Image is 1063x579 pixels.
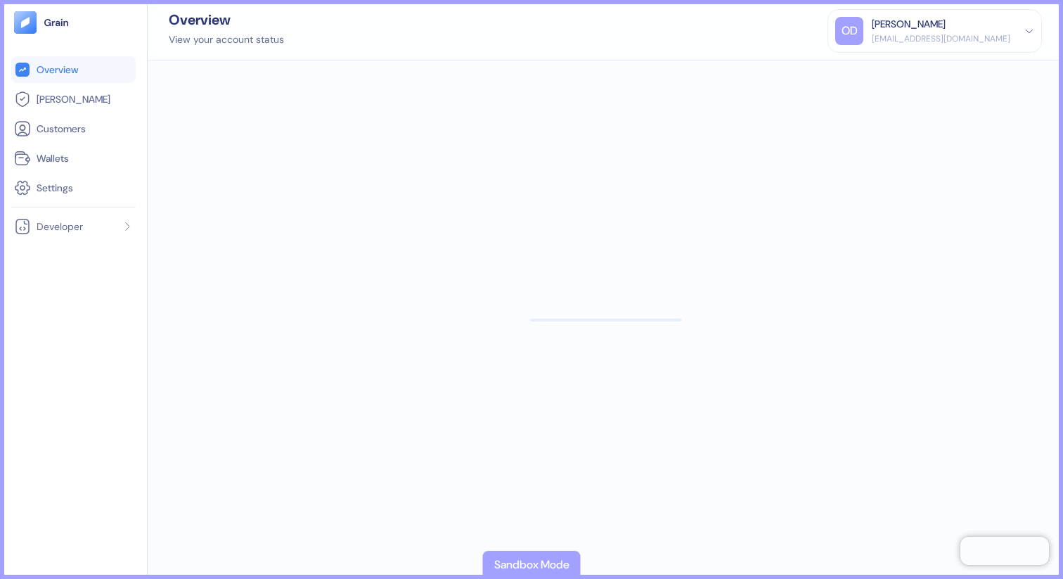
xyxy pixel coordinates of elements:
[960,537,1049,565] iframe: Chatra live chat
[44,18,70,27] img: logo
[37,219,83,234] span: Developer
[37,151,69,165] span: Wallets
[37,92,110,106] span: [PERSON_NAME]
[14,11,37,34] img: logo-tablet-V2.svg
[14,120,133,137] a: Customers
[494,556,569,573] div: Sandbox Mode
[14,91,133,108] a: [PERSON_NAME]
[169,32,284,47] div: View your account status
[14,61,133,78] a: Overview
[169,13,284,27] div: Overview
[37,63,78,77] span: Overview
[14,150,133,167] a: Wallets
[872,32,1010,45] div: [EMAIL_ADDRESS][DOMAIN_NAME]
[37,181,73,195] span: Settings
[872,17,946,32] div: [PERSON_NAME]
[37,122,86,136] span: Customers
[14,179,133,196] a: Settings
[835,17,863,45] div: OD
